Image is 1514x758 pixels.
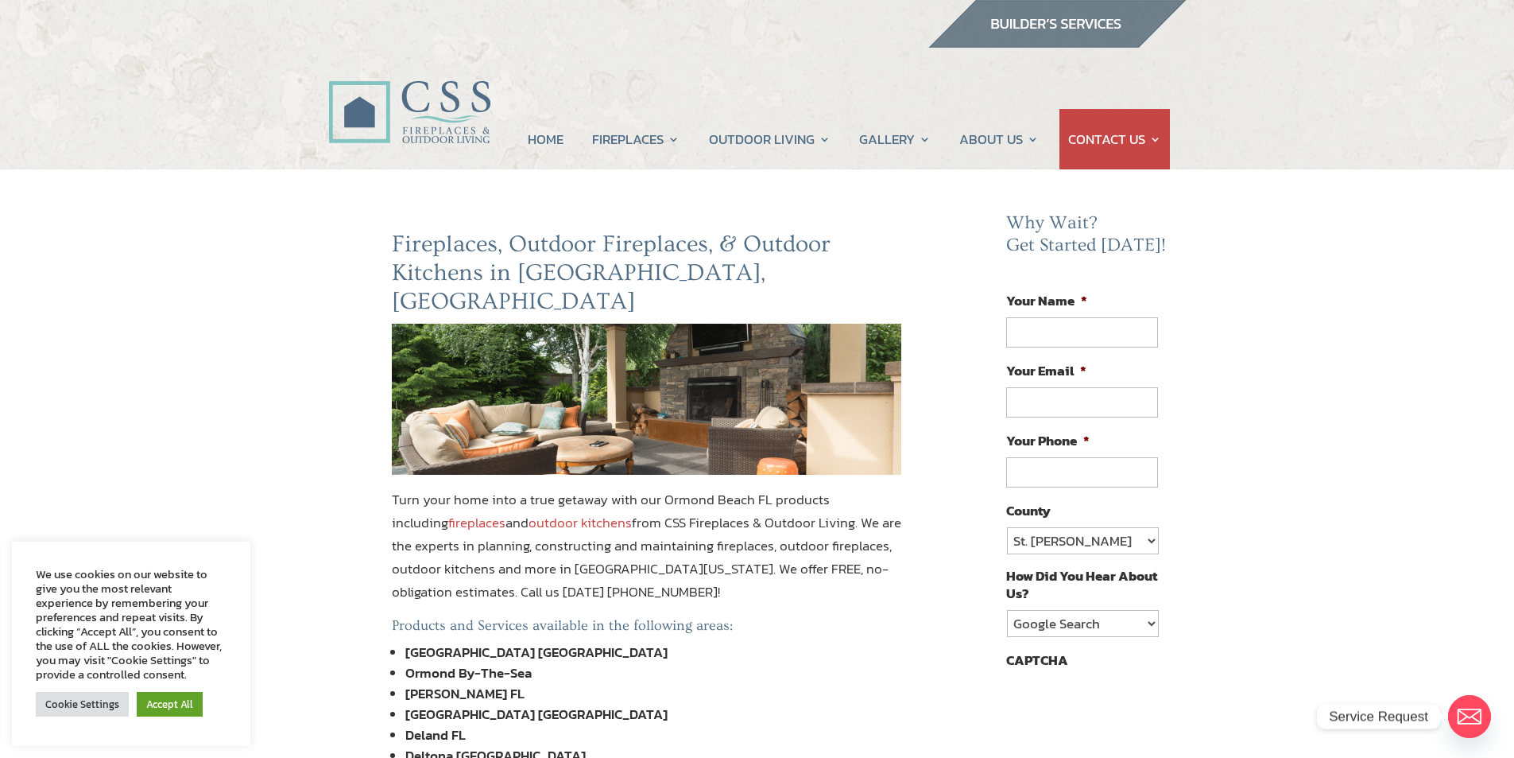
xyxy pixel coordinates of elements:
a: CONTACT US [1068,109,1161,169]
h5: Products and Services available in the following areas: [392,617,902,643]
iframe: reCAPTCHA [1006,677,1248,739]
p: Turn your home into a true getaway with our Ormond Beach FL products including and from CSS Firep... [392,488,902,617]
li: [PERSON_NAME] FL [405,683,902,704]
a: Accept All [137,692,203,717]
label: Your Email [1006,362,1086,379]
a: outdoor kitchens [529,512,632,533]
li: Ormond By-The-Sea [405,663,902,683]
a: ABOUT US [959,109,1039,169]
a: HOME [528,109,563,169]
li: [GEOGRAPHIC_DATA] [GEOGRAPHIC_DATA] [405,642,902,663]
a: GALLERY [859,109,931,169]
img: CSS Fireplaces & Outdoor Living (Formerly Construction Solutions & Supply)- Jacksonville Ormond B... [328,37,490,152]
h2: Why Wait? Get Started [DATE]! [1006,212,1170,264]
label: County [1006,502,1051,519]
a: OUTDOOR LIVING [709,109,831,169]
a: FIREPLACES [592,109,680,169]
a: fireplaces [448,512,505,533]
a: Cookie Settings [36,692,129,717]
label: Your Phone [1006,432,1090,449]
li: Deland FL [405,725,902,745]
label: Your Name [1006,292,1087,309]
img: ormond-beach-fl [392,324,902,475]
a: builder services construction supply [927,33,1187,53]
h2: Fireplaces, Outdoor Fireplaces, & Outdoor Kitchens in [GEOGRAPHIC_DATA], [GEOGRAPHIC_DATA] [392,230,902,324]
label: How Did You Hear About Us? [1006,567,1157,602]
a: Email [1448,695,1491,738]
label: CAPTCHA [1006,651,1068,669]
li: [GEOGRAPHIC_DATA] [GEOGRAPHIC_DATA] [405,704,902,725]
div: We use cookies on our website to give you the most relevant experience by remembering your prefer... [36,567,227,682]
